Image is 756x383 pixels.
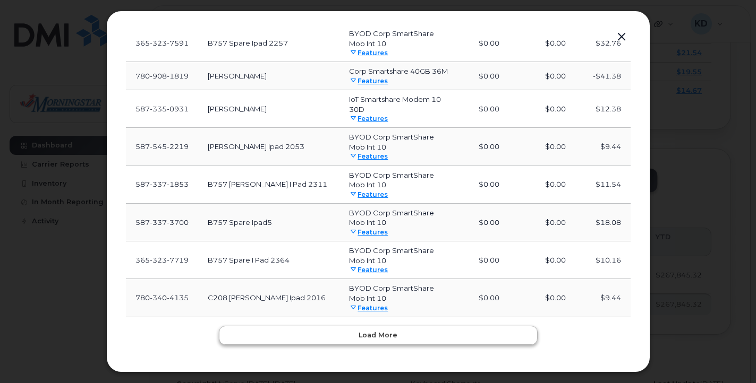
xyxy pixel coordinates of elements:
td: $0.00 [509,279,575,317]
a: Features [349,266,388,274]
td: $0.00 [509,204,575,241]
a: Features [349,228,388,236]
span: 7719 [167,256,189,264]
span: 780 [135,293,189,302]
td: B757 Spare I Pad 2364 [198,241,340,279]
td: $0.00 [509,241,575,279]
td: $18.08 [575,204,631,241]
a: Features [349,304,388,312]
div: BYOD Corp SmartShare Mob Int 10 [349,208,449,228]
td: B757 Spare Ipad5 [198,204,340,241]
span: 365 [135,256,189,264]
span: 4135 [167,293,189,302]
td: $0.00 [459,279,509,317]
td: $0.00 [459,204,509,241]
td: $10.16 [575,241,631,279]
div: BYOD Corp SmartShare Mob Int 10 [349,283,449,303]
td: $0.00 [459,241,509,279]
div: BYOD Corp SmartShare Mob Int 10 [349,246,449,265]
td: $9.44 [575,279,631,317]
td: C208 [PERSON_NAME] Ipad 2016 [198,279,340,317]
